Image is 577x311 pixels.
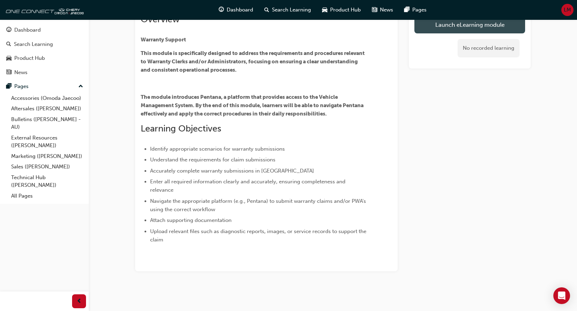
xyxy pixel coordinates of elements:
span: Pages [412,6,427,14]
span: pages-icon [6,83,11,90]
span: search-icon [6,41,11,48]
span: Identify appropriate scenarios for warranty submissions [150,146,285,152]
span: pages-icon [404,6,410,14]
span: Enter all required information clearly and accurately, ensuring completeness and relevance [150,178,347,193]
span: news-icon [6,70,11,76]
img: oneconnect [3,3,84,17]
span: Product Hub [330,6,361,14]
a: Technical Hub ([PERSON_NAME]) [8,172,86,191]
a: External Resources ([PERSON_NAME]) [8,133,86,151]
a: Product Hub [3,52,86,65]
a: Marketing ([PERSON_NAME]) [8,151,86,162]
a: news-iconNews [366,3,399,17]
button: Pages [3,80,86,93]
span: The module introduces Pentana, a platform that provides access to the Vehicle Management System. ... [141,94,365,117]
button: DashboardSearch LearningProduct HubNews [3,22,86,80]
span: Dashboard [227,6,253,14]
span: news-icon [372,6,377,14]
div: Open Intercom Messenger [553,287,570,304]
span: Attach supporting documentation [150,217,232,223]
span: car-icon [6,55,11,62]
span: Search Learning [272,6,311,14]
a: Accessories (Omoda Jaecoo) [8,93,86,104]
span: guage-icon [6,27,11,33]
a: Sales ([PERSON_NAME]) [8,161,86,172]
span: Warranty Support [141,37,186,43]
a: Bulletins ([PERSON_NAME] - AU) [8,114,86,133]
button: LM [561,4,574,16]
a: News [3,66,86,79]
span: Accurately complete warranty submissions in [GEOGRAPHIC_DATA] [150,168,314,174]
a: Search Learning [3,38,86,51]
div: Pages [14,82,29,90]
span: search-icon [264,6,269,14]
span: LM [564,6,571,14]
span: car-icon [322,6,327,14]
div: Dashboard [14,26,41,34]
span: Understand the requirements for claim submissions [150,157,275,163]
span: up-icon [78,82,83,91]
div: News [14,69,28,77]
a: Aftersales ([PERSON_NAME]) [8,103,86,114]
span: Learning Objectives [141,123,221,134]
div: No recorded learning [458,39,520,57]
a: search-iconSearch Learning [259,3,317,17]
span: Navigate the appropriate platform (e.g., Pentana) to submit warranty claims and/or PWA's using th... [150,198,367,213]
span: This module is specifically designed to address the requirements and procedures relevant to Warra... [141,50,366,73]
span: Upload relevant files such as diagnostic reports, images, or service records to support the claim [150,228,368,243]
span: prev-icon [77,297,82,306]
a: pages-iconPages [399,3,432,17]
a: Launch eLearning module [414,16,525,33]
div: Product Hub [14,54,45,62]
a: guage-iconDashboard [213,3,259,17]
div: Search Learning [14,40,53,48]
span: guage-icon [219,6,224,14]
a: car-iconProduct Hub [317,3,366,17]
a: All Pages [8,191,86,201]
a: Dashboard [3,24,86,37]
span: News [380,6,393,14]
